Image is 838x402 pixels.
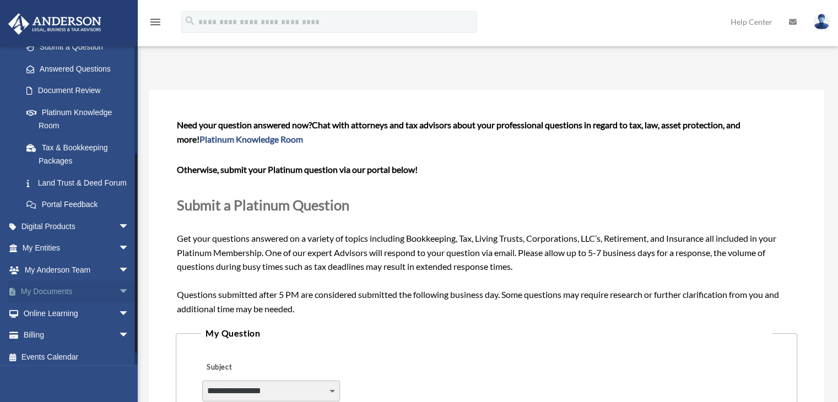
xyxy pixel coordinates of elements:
i: search [184,15,196,27]
a: Portal Feedback [15,194,146,216]
span: Submit a Platinum Question [177,197,349,213]
a: Answered Questions [15,58,146,80]
a: menu [149,19,162,29]
img: Anderson Advisors Platinum Portal [5,13,105,35]
span: arrow_drop_down [118,302,140,325]
span: arrow_drop_down [118,215,140,238]
a: Digital Productsarrow_drop_down [8,215,146,237]
a: Online Learningarrow_drop_down [8,302,146,324]
a: My Anderson Teamarrow_drop_down [8,259,146,281]
a: Tax & Bookkeeping Packages [15,137,146,172]
b: Otherwise, submit your Platinum question via our portal below! [177,164,418,175]
a: My Entitiesarrow_drop_down [8,237,146,259]
span: arrow_drop_down [118,237,140,260]
img: User Pic [813,14,830,30]
a: Platinum Knowledge Room [199,134,303,144]
a: Billingarrow_drop_down [8,324,146,346]
a: Events Calendar [8,346,146,368]
a: Document Review [15,80,146,102]
a: Submit a Question [15,36,140,58]
a: Land Trust & Deed Forum [15,172,146,194]
span: arrow_drop_down [118,324,140,347]
span: arrow_drop_down [118,281,140,303]
a: Platinum Knowledge Room [15,101,146,137]
span: Chat with attorneys and tax advisors about your professional questions in regard to tax, law, ass... [177,119,740,144]
label: Subject [202,360,307,376]
span: Get your questions answered on a variety of topics including Bookkeeping, Tax, Living Trusts, Cor... [177,119,796,314]
legend: My Question [201,325,772,341]
span: arrow_drop_down [118,259,140,281]
span: Need your question answered now? [177,119,312,130]
i: menu [149,15,162,29]
a: My Documentsarrow_drop_down [8,281,146,303]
